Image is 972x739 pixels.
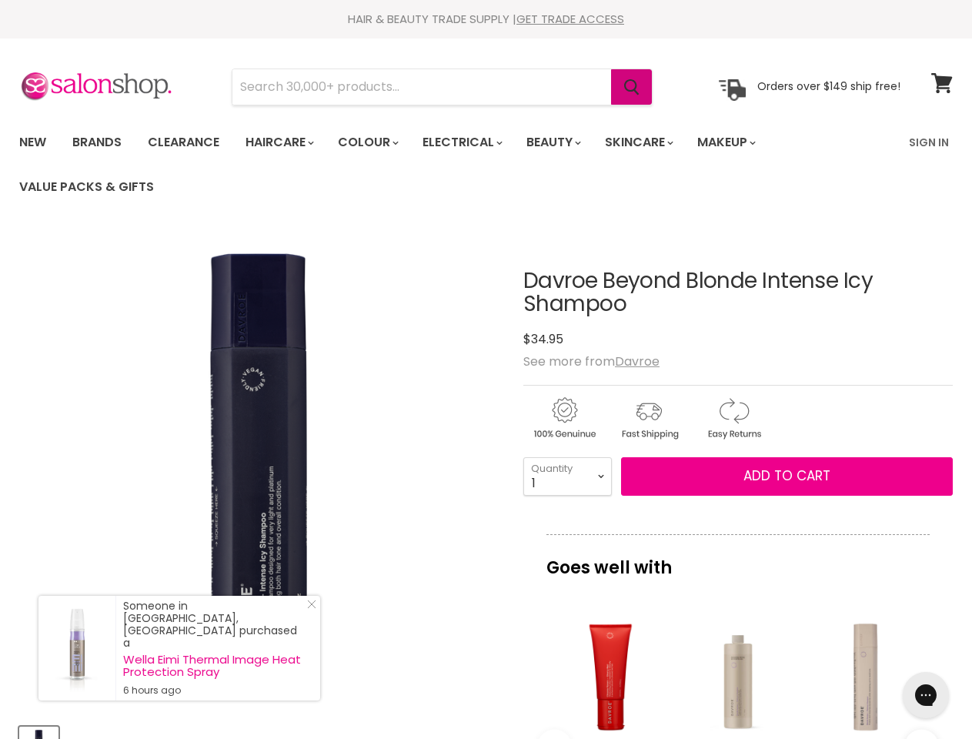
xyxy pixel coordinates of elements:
p: Orders over $149 ship free! [757,79,900,93]
a: Haircare [234,126,323,159]
form: Product [232,69,653,105]
h1: Davroe Beyond Blonde Intense Icy Shampoo [523,269,953,317]
button: Search [611,69,652,105]
a: Davroe [615,353,660,370]
a: Brands [61,126,133,159]
a: Value Packs & Gifts [8,171,165,203]
img: shipping.gif [608,395,690,442]
a: Colour [326,126,408,159]
a: New [8,126,58,159]
a: Beauty [515,126,590,159]
a: Makeup [686,126,765,159]
ul: Main menu [8,120,900,209]
iframe: Gorgias live chat messenger [895,667,957,724]
div: Davroe Beyond Blonde Intense Icy Shampoo image. Click or Scroll to Zoom. [19,231,500,712]
a: Wella Eimi Thermal Image Heat Protection Spray [123,654,305,678]
a: Skincare [593,126,683,159]
span: See more from [523,353,660,370]
div: Someone in [GEOGRAPHIC_DATA], [GEOGRAPHIC_DATA] purchased a [123,600,305,697]
a: Sign In [900,126,958,159]
small: 6 hours ago [123,684,305,697]
a: Visit product page [38,596,115,701]
img: returns.gif [693,395,774,442]
span: $34.95 [523,330,563,348]
p: Goes well with [546,534,930,585]
a: GET TRADE ACCESS [516,11,624,27]
img: genuine.gif [523,395,605,442]
a: Electrical [411,126,512,159]
input: Search [232,69,611,105]
a: Clearance [136,126,231,159]
a: Close Notification [301,600,316,615]
select: Quantity [523,457,612,496]
svg: Close Icon [307,600,316,609]
span: Add to cart [743,466,830,485]
button: Add to cart [621,457,953,496]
